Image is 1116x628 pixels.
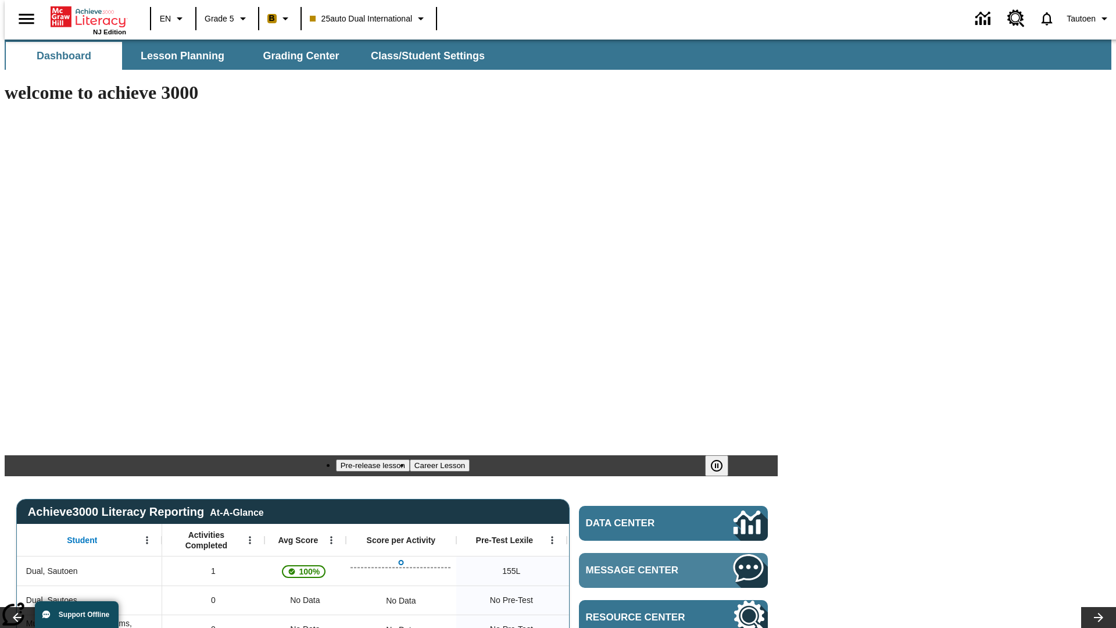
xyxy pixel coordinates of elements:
span: 25auto Dual International [310,13,412,25]
div: SubNavbar [5,42,495,70]
span: Grade 5 [205,13,234,25]
button: Open Menu [138,531,156,549]
button: Language: EN, Select a language [155,8,192,29]
div: No Data, Dual, Sautoes [380,589,421,612]
span: 0 [211,594,216,606]
button: Open Menu [543,531,561,549]
span: Pre-Test Lexile [476,535,534,545]
div: No Data, Dual, Sautoes [567,586,677,615]
a: Data Center [968,3,1000,35]
button: Open Menu [323,531,340,549]
button: Lesson Planning [124,42,241,70]
button: Class/Student Settings [362,42,494,70]
div: 0, Dual, Sautoes [162,586,264,615]
button: Support Offline [35,601,119,628]
button: Profile/Settings [1062,8,1116,29]
span: Activities Completed [168,530,245,551]
button: Lesson carousel, Next [1081,607,1116,628]
h1: welcome to achieve 3000 [5,82,778,104]
span: Avg Score [278,535,318,545]
a: Home [51,5,126,28]
span: 1 [211,565,216,577]
button: Grade: Grade 5, Select a grade [200,8,255,29]
span: Class/Student Settings [371,49,485,63]
span: Dashboard [37,49,91,63]
span: Lesson Planning [141,49,224,63]
span: Score per Activity [367,535,436,545]
button: Pause [705,455,728,476]
button: Slide 1 Pre-release lesson [336,459,410,472]
a: Resource Center, Will open in new tab [1000,3,1032,34]
button: Grading Center [243,42,359,70]
div: 1, Dual, Sautoen [162,556,264,586]
span: 100% [294,561,324,582]
span: 155 Lexile, Dual, Sautoen [502,565,520,577]
div: Pause [705,455,740,476]
span: Resource Center [586,612,699,623]
button: Dashboard [6,42,122,70]
span: No Data [284,588,325,612]
span: Message Center [586,565,699,576]
span: NJ Edition [93,28,126,35]
span: Support Offline [59,611,109,619]
span: B [269,11,275,26]
button: Boost Class color is peach. Change class color [263,8,297,29]
button: Open Menu [241,531,259,549]
span: Data Center [586,518,695,529]
div: Home [51,4,126,35]
button: Class: 25auto Dual International, Select your class [305,8,432,29]
a: Data Center [579,506,768,541]
a: Message Center [579,553,768,588]
div: SubNavbar [5,40,1111,70]
div: , 100%, This student's Average First Try Score 100% is above 75%, Dual, Sautoen [264,556,346,586]
div: No Data, Dual, Sautoes [264,586,346,615]
span: Student [67,535,97,545]
span: Dual, Sautoen [26,565,78,577]
span: No Pre-Test, Dual, Sautoes [490,594,533,606]
span: Tautoen [1067,13,1096,25]
span: EN [160,13,171,25]
div: Beginning reader 155 Lexile, ER, Based on the Lexile Reading measure, student is an Emerging Read... [567,556,677,586]
button: Slide 2 Career Lesson [410,459,470,472]
button: Open side menu [9,2,44,36]
span: Grading Center [263,49,339,63]
span: Achieve3000 Literacy Reporting [28,505,264,519]
div: At-A-Glance [210,505,263,518]
span: Dual, Sautoes [26,594,77,606]
a: Notifications [1032,3,1062,34]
